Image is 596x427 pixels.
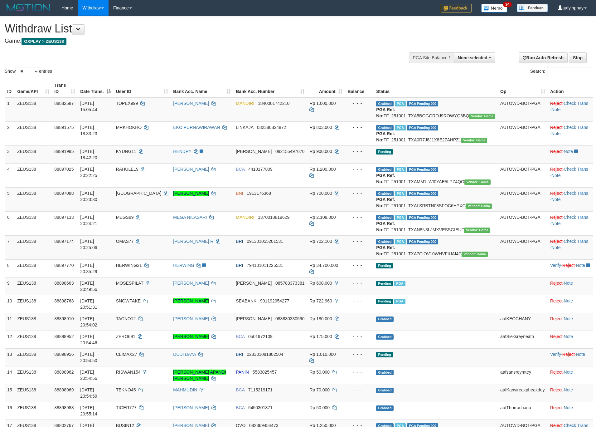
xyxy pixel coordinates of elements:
a: HERWING [173,263,194,268]
span: Marked by aafanarl [394,281,405,286]
td: aafsansreymtey [498,366,548,384]
a: [PERSON_NAME] [173,191,209,196]
td: TF_251001_TXA0R7J8J1X8E27AHPZ1 [374,121,498,145]
a: [PERSON_NAME] [173,101,209,106]
a: Reject [562,263,575,268]
span: Rp 702.100 [309,239,332,244]
span: Marked by aafanarl [394,299,405,304]
a: Verify [550,352,561,357]
span: 88898962 [54,370,74,375]
span: Vendor URL: https://trx31.1velocity.biz [466,204,492,209]
span: BRI [236,263,243,268]
span: BNI [236,191,243,196]
td: ZEUS138 [15,145,52,163]
td: 8 [5,259,15,277]
span: 88891985 [54,149,74,154]
a: MEGA NILASARI [173,215,207,220]
span: Rp 600.000 [309,281,332,286]
a: Reject [550,215,563,220]
span: Copy 7115219171 to clipboard [248,387,273,392]
span: Marked by aafnoeunsreypich [395,167,406,172]
span: Marked by aafsolysreylen [395,215,406,220]
span: Copy 794101011225531 to clipboard [247,263,283,268]
span: Rp 722.960 [309,298,332,303]
img: Button%20Memo.svg [481,4,507,12]
span: Grabbed [376,191,394,196]
td: · · [548,187,593,211]
span: [DATE] 20:35:29 [80,263,97,274]
span: Copy 082380824872 to clipboard [257,125,286,130]
span: Pending [376,352,393,357]
span: BCA [236,167,245,172]
a: Note [551,245,561,250]
a: Note [551,173,561,178]
span: Copy 4410177809 to clipboard [248,167,273,172]
span: [DATE] 20:54:59 [80,387,97,399]
a: EKO PURNAWIRAWAN [173,125,220,130]
span: [DATE] 20:24:21 [80,215,97,226]
span: Rp 1.010.000 [309,352,336,357]
b: PGA Ref. No: [376,245,395,256]
th: Status [374,80,498,97]
span: [DATE] 20:25:06 [80,239,97,250]
span: PGA Pending [407,191,438,196]
a: Run Auto-Refresh [519,52,568,63]
span: [DATE] 20:54:50 [80,352,97,363]
div: - - - [347,387,371,393]
a: Reject [550,191,563,196]
span: [PERSON_NAME] [236,316,272,321]
a: Note [576,352,585,357]
td: ZEUS138 [15,259,52,277]
td: ZEUS138 [15,402,52,420]
a: Reject [550,281,563,286]
td: 6 [5,211,15,235]
a: Reject [550,167,563,172]
td: TF_251001_TXALSRBTN08SFOC6HPXG [374,187,498,211]
span: Rp 180.000 [309,316,332,321]
span: BRI [236,352,243,357]
span: Grabbed [376,101,394,106]
td: AUTOWD-BOT-PGA [498,187,548,211]
span: Rp 2.108.000 [309,215,336,220]
span: Copy 0501972109 to clipboard [248,334,273,339]
div: - - - [347,298,371,304]
span: Copy 1913176368 to clipboard [247,191,271,196]
td: 10 [5,295,15,313]
a: Note [564,281,573,286]
span: [DATE] 20:54:02 [80,316,97,327]
td: ZEUS138 [15,211,52,235]
span: Rp 175.000 [309,334,332,339]
span: Copy 028301081802504 to clipboard [247,352,283,357]
button: None selected [454,52,495,63]
span: Vendor URL: https://trx31.1velocity.biz [464,179,491,185]
a: Check Trans [564,191,589,196]
a: Note [551,107,561,112]
td: AUTOWD-BOT-PGA [498,163,548,187]
td: 14 [5,366,15,384]
span: Vendor URL: https://trx31.1velocity.biz [462,252,488,257]
td: AUTOWD-BOT-PGA [498,121,548,145]
a: Reject [550,334,563,339]
td: · · [548,235,593,259]
span: Marked by aafanarl [395,239,406,244]
a: [PERSON_NAME] [173,405,209,410]
b: PGA Ref. No: [376,221,395,232]
td: aafThorrachana [498,402,548,420]
a: Note [564,298,573,303]
img: MOTION_logo.png [5,3,52,12]
span: TEKNO45 [116,387,136,392]
td: · [548,295,593,313]
div: - - - [347,333,371,340]
span: TOPEX999 [116,101,138,106]
span: HERWING21 [116,263,142,268]
span: Copy 1840001742210 to clipboard [258,101,289,106]
span: Vendor URL: https://trx31.1velocity.biz [464,228,490,233]
span: Copy 085783373381 to clipboard [275,281,304,286]
span: Rp 70.000 [309,387,330,392]
td: aafSieksreyneath [498,331,548,348]
span: CLIMAX27 [116,352,137,357]
a: Reject [550,239,563,244]
span: Rp 1.000.000 [309,101,336,106]
td: ZEUS138 [15,97,52,122]
td: AUTOWD-BOT-PGA [498,235,548,259]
